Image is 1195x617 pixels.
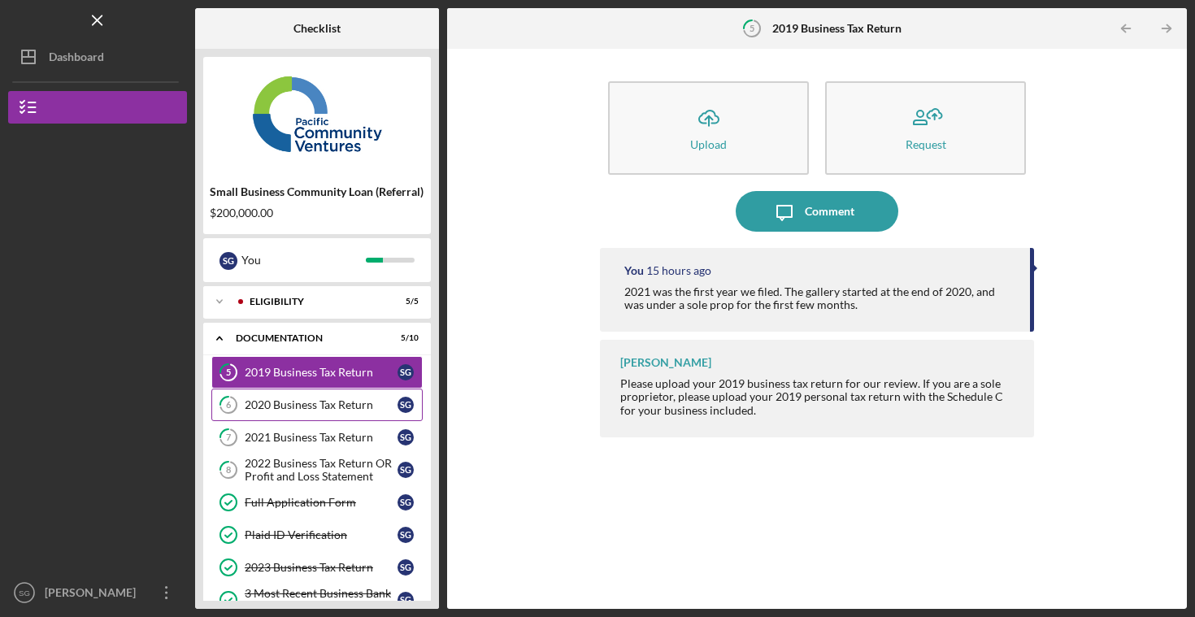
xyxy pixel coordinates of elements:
[245,528,398,541] div: Plaid ID Verification
[750,23,754,33] tspan: 5
[906,138,946,150] div: Request
[772,22,902,35] b: 2019 Business Tax Return
[690,138,727,150] div: Upload
[620,377,1018,416] div: Please upload your 2019 business tax return for our review. If you are a sole proprietor, please ...
[620,356,711,369] div: [PERSON_NAME]
[211,551,423,584] a: 2023 Business Tax ReturnSG
[41,576,146,613] div: [PERSON_NAME]
[236,333,378,343] div: Documentation
[211,584,423,616] a: 3 Most Recent Business Bank StatementsSG
[250,297,378,306] div: Eligibility
[210,206,424,219] div: $200,000.00
[398,462,414,478] div: S G
[211,486,423,519] a: Full Application FormSG
[624,285,1014,311] div: 2021 was the first year we filed. The gallery started at the end of 2020, and was under a sole pr...
[398,527,414,543] div: S G
[389,333,419,343] div: 5 / 10
[245,366,398,379] div: 2019 Business Tax Return
[825,81,1026,175] button: Request
[241,246,366,274] div: You
[8,576,187,609] button: SG[PERSON_NAME]
[211,421,423,454] a: 72021 Business Tax ReturnSG
[245,561,398,574] div: 2023 Business Tax Return
[226,465,231,476] tspan: 8
[245,431,398,444] div: 2021 Business Tax Return
[226,432,232,443] tspan: 7
[245,496,398,509] div: Full Application Form
[210,185,424,198] div: Small Business Community Loan (Referral)
[398,397,414,413] div: S G
[211,356,423,389] a: 52019 Business Tax ReturnSG
[805,191,854,232] div: Comment
[226,367,231,378] tspan: 5
[398,494,414,511] div: S G
[398,429,414,445] div: S G
[398,592,414,608] div: S G
[211,454,423,486] a: 82022 Business Tax Return OR Profit and Loss StatementSG
[293,22,341,35] b: Checklist
[398,559,414,576] div: S G
[19,589,30,597] text: SG
[203,65,431,163] img: Product logo
[49,41,104,77] div: Dashboard
[398,364,414,380] div: S G
[211,519,423,551] a: Plaid ID VerificationSG
[389,297,419,306] div: 5 / 5
[245,457,398,483] div: 2022 Business Tax Return OR Profit and Loss Statement
[245,587,398,613] div: 3 Most Recent Business Bank Statements
[211,389,423,421] a: 62020 Business Tax ReturnSG
[608,81,809,175] button: Upload
[226,400,232,411] tspan: 6
[8,41,187,73] button: Dashboard
[646,264,711,277] time: 2025-10-15 00:49
[219,252,237,270] div: S G
[245,398,398,411] div: 2020 Business Tax Return
[624,264,644,277] div: You
[736,191,898,232] button: Comment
